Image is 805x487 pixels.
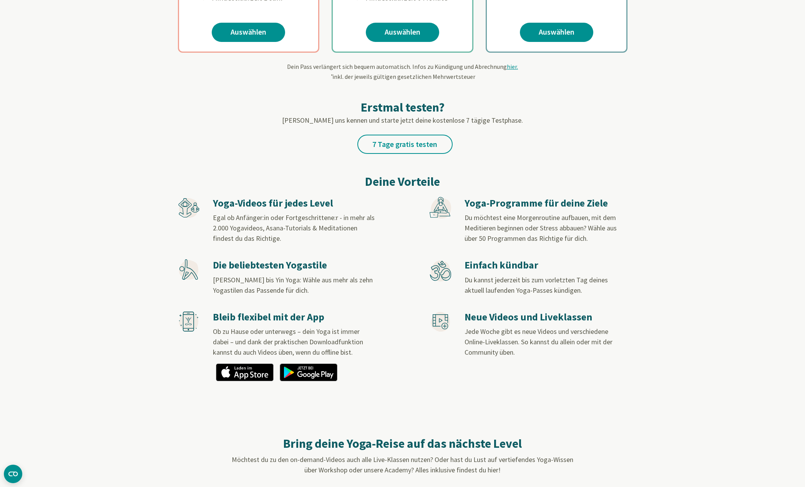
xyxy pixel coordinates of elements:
h2: Bring deine Yoga-Reise auf das nächste Level [190,436,615,451]
h3: Yoga-Programme für deine Ziele [465,197,627,210]
a: 7 Tage gratis testen [357,135,453,154]
span: hier. [507,63,518,70]
a: Auswählen [520,23,593,42]
h3: Neue Videos und Liveklassen [465,311,627,324]
p: [PERSON_NAME] uns kennen und starte jetzt deine kostenlose 7 tägige Testphase. [178,115,627,125]
h2: Deine Vorteile [178,172,627,191]
span: Du möchtest eine Morgenroutine aufbauen, mit dem Meditieren beginnen oder Stress abbauen? Wähle a... [465,213,617,243]
span: Egal ob Anfänger:in oder Fortgeschrittene:r - in mehr als 2.000 Yogavideos, Asana-Tutorials & Med... [213,213,375,243]
span: Jede Woche gibt es neue Videos und verschiedene Online-Liveklassen. So kannst du allein oder mit ... [465,327,612,357]
img: app_appstore_de.png [216,364,274,381]
div: Dein Pass verlängert sich bequem automatisch. Infos zu Kündigung und Abrechnung [178,62,627,81]
span: Ob zu Hause oder unterwegs – dein Yoga ist immer dabei – und dank der praktischen Downloadfunktio... [213,327,363,357]
h3: Yoga-Videos für jedes Level [213,197,375,210]
a: Auswählen [366,23,439,42]
h3: Bleib flexibel mit der App [213,311,375,324]
img: app_googleplay_de.png [280,364,337,381]
p: Möchtest du zu den on-demand-Videos auch alle Live-Klassen nutzen? Oder hast du Lust auf vertiefe... [190,454,615,475]
h2: Erstmal testen? [178,100,627,115]
a: Auswählen [212,23,285,42]
h3: Die beliebtesten Yogastile [213,259,375,272]
span: Du kannst jederzeit bis zum vorletzten Tag deines aktuell laufenden Yoga-Passes kündigen. [465,275,608,295]
button: CMP-Widget öffnen [4,465,22,483]
span: inkl. der jeweils gültigen gesetzlichen Mehrwertsteuer [330,73,475,80]
h3: Einfach kündbar [465,259,627,272]
span: [PERSON_NAME] bis Yin Yoga: Wähle aus mehr als zehn Yogastilen das Passende für dich. [213,275,373,295]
